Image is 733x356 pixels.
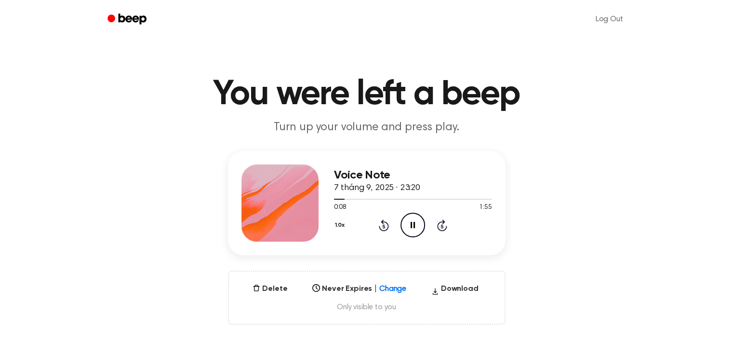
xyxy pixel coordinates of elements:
button: Delete [249,283,291,295]
button: 1.0x [334,217,348,233]
p: Turn up your volume and press play. [182,120,552,136]
span: 1:55 [479,203,492,213]
a: Log Out [586,8,633,31]
button: Download [427,283,482,299]
span: Only visible to you [240,302,493,312]
span: 7 tháng 9, 2025 · 23:20 [334,184,420,192]
a: Beep [101,10,155,29]
span: 0:08 [334,203,347,213]
h3: Voice Note [334,169,492,182]
h1: You were left a beep [120,77,613,112]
